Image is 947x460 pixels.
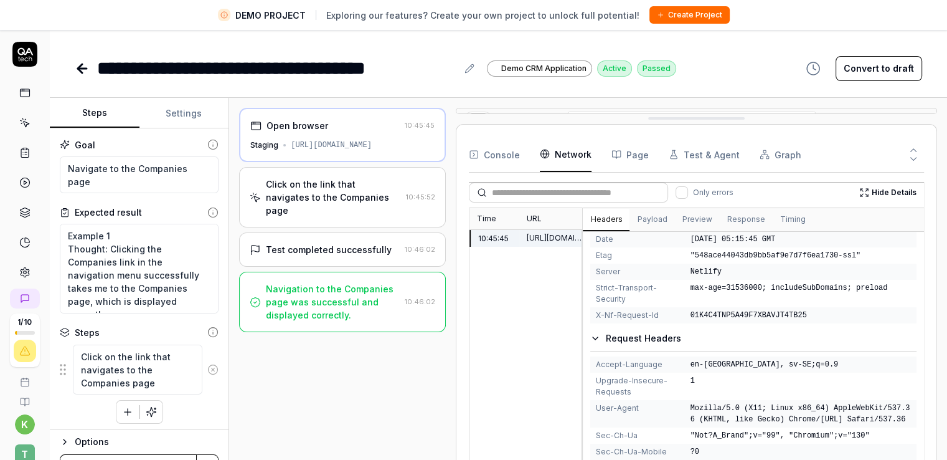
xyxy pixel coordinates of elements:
[637,60,676,77] div: Passed
[326,9,639,22] span: Exploring our features? Create your own project to unlock full potential!
[798,56,828,81] button: View version history
[5,387,44,407] a: Documentation
[693,187,733,198] span: Only errors
[501,63,587,74] span: Demo CRM Application
[910,110,930,130] button: Open in full screen
[669,137,740,172] button: Test & Agent
[75,206,142,219] div: Expected result
[202,357,223,382] button: Remove step
[676,186,688,199] button: Only errors
[487,60,592,77] a: Demo CRM Application
[60,344,219,396] div: Suggestions
[266,243,392,256] div: Test completed successfully
[540,137,591,172] button: Network
[60,434,219,449] button: Options
[5,367,44,387] a: Book a call with us
[405,121,435,130] time: 10:45:45
[50,98,139,128] button: Steps
[760,137,801,172] button: Graph
[75,434,219,449] div: Options
[235,9,306,22] span: DEMO PROJECT
[266,178,400,217] div: Click on the link that navigates to the Companies page
[17,319,32,326] span: 1 / 10
[597,60,632,77] div: Active
[836,56,922,81] button: Convert to draft
[250,140,278,151] div: Staging
[890,110,910,130] button: Show all interative elements
[406,193,435,201] time: 10:45:52
[266,282,399,322] div: Navigation to the Companies page was successful and displayed correctly.
[405,297,435,306] time: 10:46:02
[649,6,730,24] button: Create Project
[139,98,229,128] button: Settings
[852,183,924,203] button: Hide Details
[75,138,95,151] div: Goal
[266,119,328,132] div: Open browser
[291,140,372,151] div: [URL][DOMAIN_NAME]
[611,137,649,172] button: Page
[75,326,100,339] div: Steps
[15,414,35,434] button: k
[10,289,40,309] a: New conversation
[405,245,435,254] time: 10:46:02
[469,137,520,172] button: Console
